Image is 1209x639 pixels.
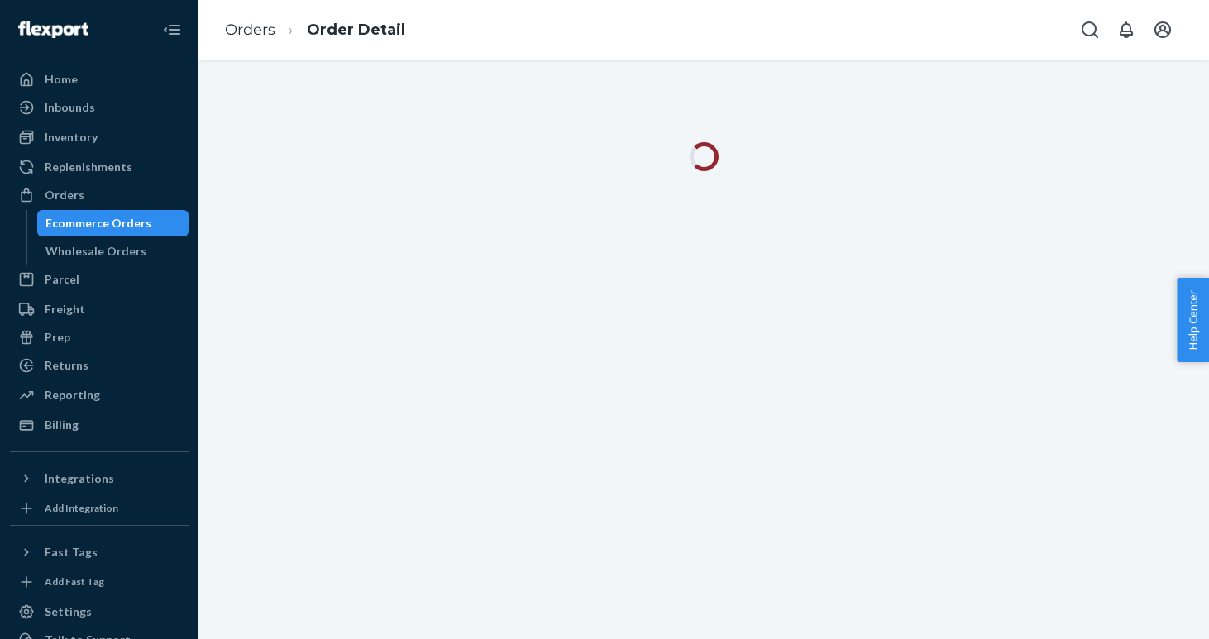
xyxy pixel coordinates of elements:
button: Help Center [1177,278,1209,362]
a: Add Integration [10,498,189,518]
a: Ecommerce Orders [37,210,189,236]
ol: breadcrumbs [212,6,418,55]
div: Integrations [45,470,114,487]
div: Wholesale Orders [45,243,146,260]
div: Fast Tags [45,544,98,560]
div: Freight [45,301,85,317]
button: Open account menu [1146,13,1179,46]
button: Integrations [10,465,189,492]
div: Add Integration [45,501,118,515]
a: Inbounds [10,94,189,121]
div: Ecommerce Orders [45,215,151,231]
a: Returns [10,352,189,379]
div: Billing [45,417,79,433]
a: Wholesale Orders [37,238,189,265]
a: Add Fast Tag [10,572,189,592]
a: Billing [10,412,189,438]
a: Settings [10,598,189,625]
a: Freight [10,296,189,322]
a: Reporting [10,382,189,408]
div: Parcel [45,271,79,288]
a: Orders [225,21,275,39]
a: Home [10,66,189,93]
div: Home [45,71,78,88]
div: Inventory [45,129,98,145]
div: Settings [45,603,92,620]
a: Inventory [10,124,189,150]
div: Add Fast Tag [45,575,104,589]
a: Replenishments [10,154,189,180]
button: Open notifications [1110,13,1143,46]
a: Parcel [10,266,189,293]
img: Flexport logo [18,21,88,38]
a: Order Detail [307,21,405,39]
button: Open Search Box [1073,13,1106,46]
a: Prep [10,324,189,350]
div: Orders [45,187,84,203]
div: Inbounds [45,99,95,116]
button: Close Navigation [155,13,189,46]
div: Prep [45,329,70,346]
div: Reporting [45,387,100,403]
div: Returns [45,357,88,374]
button: Fast Tags [10,539,189,565]
a: Orders [10,182,189,208]
div: Replenishments [45,159,132,175]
